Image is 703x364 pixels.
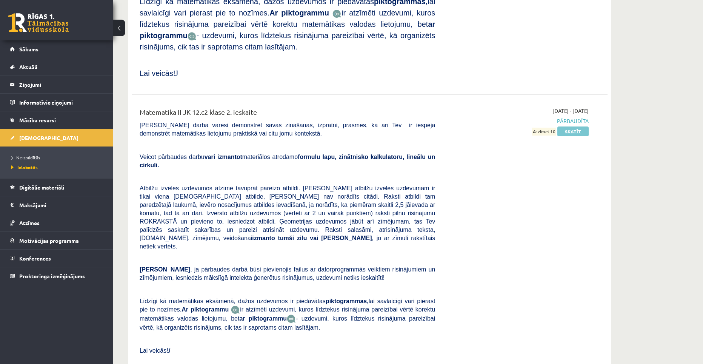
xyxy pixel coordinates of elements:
span: [PERSON_NAME] [140,266,190,273]
a: Informatīvie ziņojumi [10,94,104,111]
span: Lai veicās! [140,347,168,354]
a: Ziņojumi [10,76,104,93]
span: ir atzīmēti uzdevumi, kuros līdztekus risinājuma pareizībai vērtē korektu matemātikas valodas lie... [140,9,435,40]
span: Sākums [19,46,38,52]
a: Atzīmes [10,214,104,231]
a: Digitālie materiāli [10,179,104,196]
span: Veicot pārbaudes darbu materiālos atrodamo [140,154,435,168]
a: Aktuāli [10,58,104,76]
b: piktogrammas, [326,298,369,304]
img: wKvN42sLe3LLwAAAABJRU5ErkJggg== [287,315,296,323]
b: tumši zilu vai [PERSON_NAME] [278,235,372,241]
span: Līdzīgi kā matemātikas eksāmenā, dažos uzdevumos ir piedāvātas lai savlaicīgi vari pierast pie to... [140,298,435,313]
span: Pārbaudīta [446,117,589,125]
span: , ja pārbaudes darbā būsi pievienojis failus ar datorprogrammās veiktiem risinājumiem un zīmējumi... [140,266,435,281]
b: izmanto [252,235,275,241]
span: Lai veicās! [140,69,175,77]
span: J [168,347,171,354]
span: Atzīme: 10 [532,128,556,136]
a: Mācību resursi [10,111,104,129]
b: ar piktogrammu [239,315,287,322]
span: [DEMOGRAPHIC_DATA] [19,134,78,141]
img: JfuEzvunn4EvwAAAAASUVORK5CYII= [332,9,342,18]
span: Digitālie materiāli [19,184,64,191]
a: Maksājumi [10,196,104,214]
span: ir atzīmēti uzdevumi, kuros līdztekus risinājuma pareizībai vērtē korektu matemātikas valodas lie... [140,306,435,322]
a: [DEMOGRAPHIC_DATA] [10,129,104,147]
a: Motivācijas programma [10,232,104,249]
span: Izlabotās [11,164,38,170]
a: Sākums [10,40,104,58]
span: - uzdevumi, kuros līdztekus risinājuma pareizībai vērtē, kā organizēts risinājums, cik tas ir sap... [140,31,435,51]
span: Mācību resursi [19,117,56,123]
span: Neizpildītās [11,154,40,160]
a: Skatīt [557,126,589,136]
span: Aktuāli [19,63,37,70]
b: formulu lapu, zinātnisko kalkulatoru, lineālu un cirkuli. [140,154,435,168]
span: [PERSON_NAME] darbā varēsi demonstrēt savas zināšanas, izpratni, prasmes, kā arī Tev ir iespēja d... [140,122,435,137]
b: Ar piktogrammu [269,9,329,17]
span: Proktoringa izmēģinājums [19,273,85,279]
b: vari izmantot [205,154,242,160]
a: Konferences [10,250,104,267]
a: Rīgas 1. Tālmācības vidusskola [8,13,69,32]
span: Atbilžu izvēles uzdevumos atzīmē tavuprāt pareizo atbildi. [PERSON_NAME] atbilžu izvēles uzdevuma... [140,185,435,250]
span: Konferences [19,255,51,262]
a: Izlabotās [11,164,106,171]
img: wKvN42sLe3LLwAAAABJRU5ErkJggg== [188,32,197,41]
legend: Maksājumi [19,196,104,214]
a: Neizpildītās [11,154,106,161]
b: Ar piktogrammu [182,306,229,313]
a: Proktoringa izmēģinājums [10,267,104,285]
div: Matemātika II JK 12.c2 klase 2. ieskaite [140,107,435,121]
legend: Ziņojumi [19,76,104,93]
span: Atzīmes [19,219,40,226]
span: Motivācijas programma [19,237,79,244]
span: J [175,69,178,77]
img: JfuEzvunn4EvwAAAAASUVORK5CYII= [231,305,240,314]
span: [DATE] - [DATE] [552,107,589,115]
legend: Informatīvie ziņojumi [19,94,104,111]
